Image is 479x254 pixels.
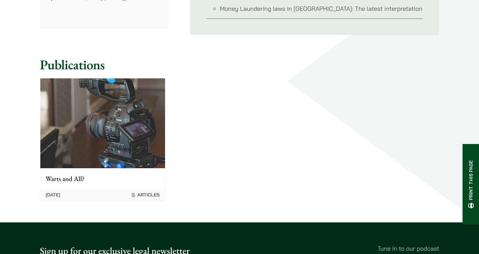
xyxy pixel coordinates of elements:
[40,78,165,201] a: Graphic for article on broadcasting in Hong Kong courts Warts and All? [DATE] Articles
[40,78,165,168] img: Graphic for article on broadcasting in Hong Kong courts
[131,192,160,198] span: Articles
[46,174,160,184] p: Warts and All?
[40,57,439,73] h2: Publications
[245,244,439,253] p: Tune in to our podcast
[46,192,61,198] time: [DATE]
[220,4,423,13] li: Money Laundering laws in [GEOGRAPHIC_DATA]: The latest interpretation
